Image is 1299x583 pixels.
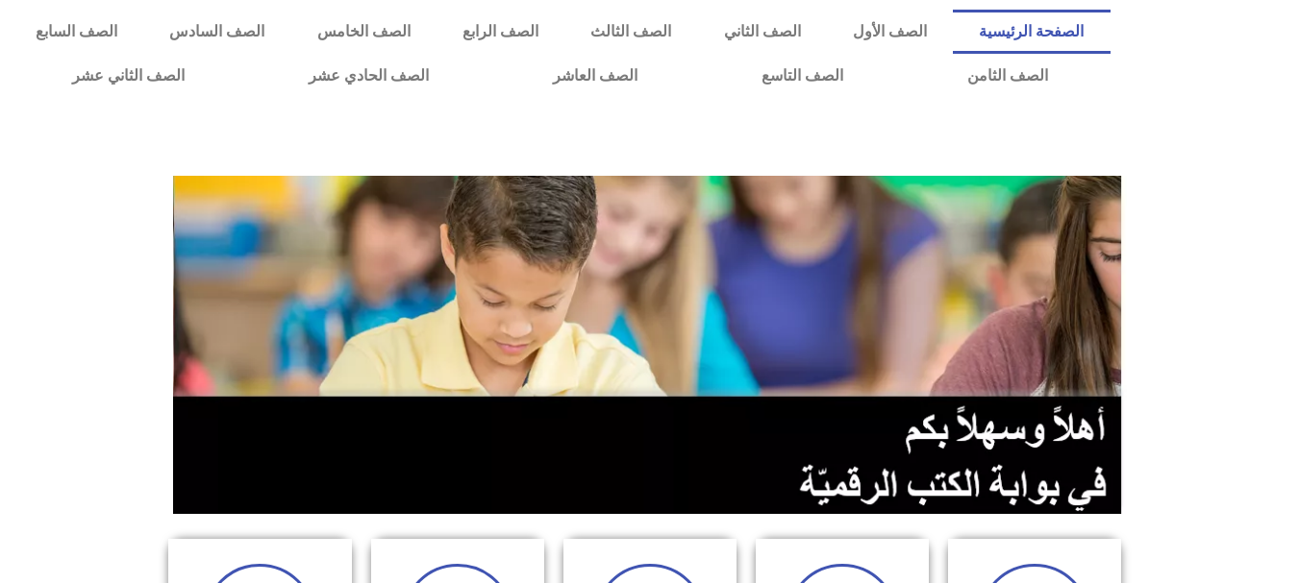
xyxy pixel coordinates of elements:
[953,10,1110,54] a: الصفحة الرئيسية
[698,10,827,54] a: الصف الثاني
[291,10,437,54] a: الصف الخامس
[905,54,1110,98] a: الصف الثامن
[10,54,246,98] a: الصف الثاني عشر
[699,54,905,98] a: الصف التاسع
[564,10,697,54] a: الصف الثالث
[10,10,143,54] a: الصف السابع
[437,10,564,54] a: الصف الرابع
[827,10,953,54] a: الصف الأول
[143,10,290,54] a: الصف السادس
[246,54,490,98] a: الصف الحادي عشر
[490,54,699,98] a: الصف العاشر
